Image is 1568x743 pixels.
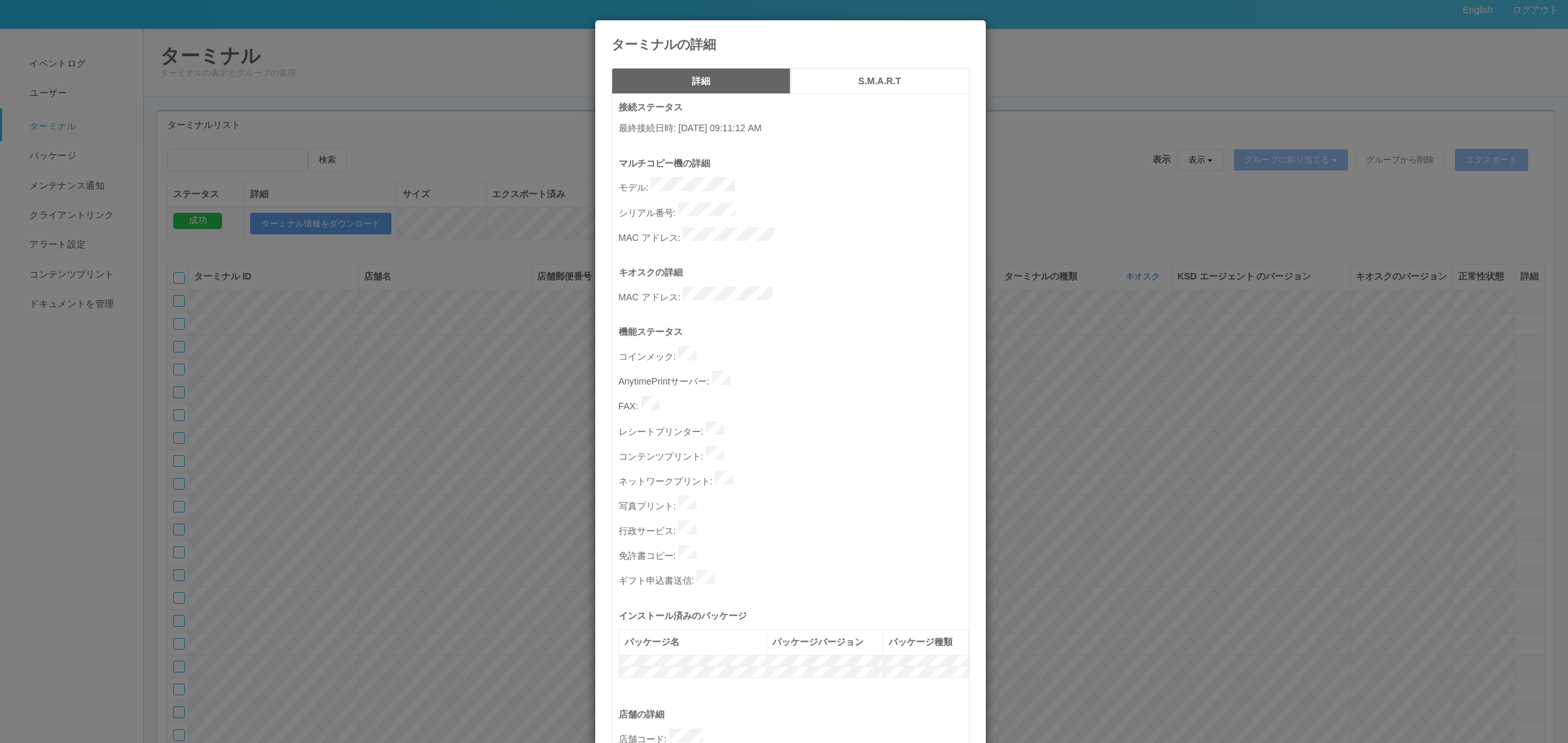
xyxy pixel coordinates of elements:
[619,496,969,514] p: 写真プリント :
[791,68,970,94] button: S.M.A.R.T
[619,371,969,389] p: AnytimePrintサーバー :
[619,325,969,339] p: 機能ステータス
[625,635,761,649] div: パッケージ名
[619,609,969,623] p: インストール済みのパッケージ
[612,37,970,52] h4: ターミナルの詳細
[619,227,969,245] p: MAC アドレス :
[619,121,969,135] p: 最終接続日時 : [DATE] 09:11:12 AM
[619,545,969,563] p: 免許書コピー :
[619,520,969,539] p: 行政サービス :
[619,202,969,221] p: シリアル番号 :
[612,68,791,94] button: 詳細
[619,708,969,721] p: 店舗の詳細
[619,471,969,489] p: ネットワークプリント :
[795,76,965,86] h5: S.M.A.R.T
[772,635,877,649] div: パッケージバージョン
[619,266,969,279] p: キオスクの詳細
[619,570,969,588] p: ギフト申込書送信 :
[889,635,962,649] div: パッケージ種類
[619,287,969,305] p: MAC アドレス :
[619,157,969,170] p: マルチコピー機の詳細
[619,177,969,195] p: モデル :
[619,346,969,364] p: コインメック :
[619,446,969,464] p: コンテンツプリント :
[619,421,969,439] p: レシートプリンター :
[616,76,786,86] h5: 詳細
[619,396,969,414] p: FAX :
[619,101,969,114] p: 接続ステータス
